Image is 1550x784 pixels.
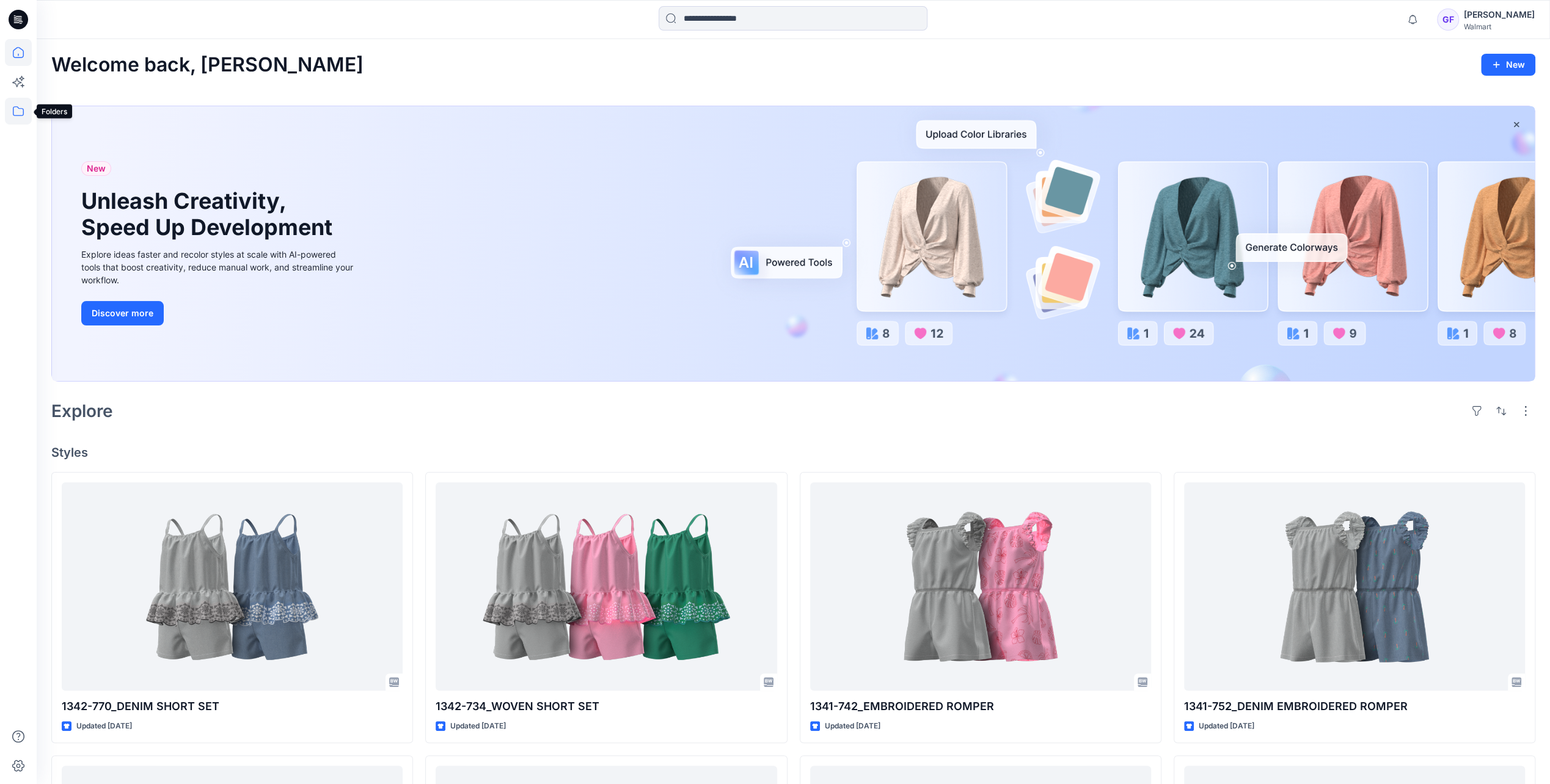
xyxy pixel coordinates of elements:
[81,301,164,325] button: Discover more
[81,301,356,325] a: Discover more
[51,445,1535,460] h4: Styles
[436,482,777,691] a: 1342-734_WOVEN SHORT SET
[62,482,403,691] a: 1342-770_DENIM SHORT SET
[810,698,1151,715] p: 1341-742_EMBROIDERED ROMPER
[62,698,403,715] p: 1342-770_DENIM SHORT SET
[810,482,1151,691] a: 1341-742_EMBROIDERED ROMPER
[81,248,356,286] div: Explore ideas faster and recolor styles at scale with AI-powered tools that boost creativity, red...
[1464,7,1535,22] div: [PERSON_NAME]
[76,720,132,733] p: Updated [DATE]
[81,188,338,241] h1: Unleash Creativity, Speed Up Development
[1184,482,1525,691] a: 1341-752_DENIM EMBROIDERED ROMPER
[436,698,777,715] p: 1342-734_WOVEN SHORT SET
[450,720,506,733] p: Updated [DATE]
[87,161,106,176] span: New
[825,720,880,733] p: Updated [DATE]
[51,401,113,421] h2: Explore
[1437,9,1459,31] div: GF
[1184,698,1525,715] p: 1341-752_DENIM EMBROIDERED ROMPER
[1199,720,1254,733] p: Updated [DATE]
[51,54,364,76] h2: Welcome back, [PERSON_NAME]
[1481,54,1535,76] button: New
[1464,22,1535,31] div: Walmart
